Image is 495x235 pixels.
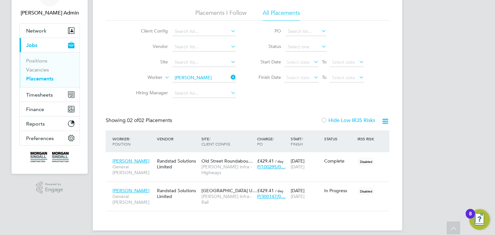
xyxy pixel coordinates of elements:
[127,117,172,124] span: 02 Placements
[20,102,80,116] button: Finance
[26,76,53,82] a: Placements
[257,136,274,146] span: / PO
[26,58,47,64] a: Positions
[172,27,236,36] input: Search for...
[324,158,354,164] div: Complete
[112,136,131,146] span: / Position
[26,106,44,112] span: Finance
[111,133,155,150] div: Worker
[19,9,80,17] span: Hays Admin
[111,184,389,190] a: [PERSON_NAME]General [PERSON_NAME]Randstad Solutions Limited[GEOGRAPHIC_DATA] U…[PERSON_NAME] Inf...
[286,75,310,80] span: Select date
[20,23,80,38] button: Network
[291,136,303,146] span: / Finish
[111,155,389,160] a: [PERSON_NAME]General [PERSON_NAME]Randstad Solutions LimitedOld Street Roundabou…[PERSON_NAME] In...
[332,59,355,65] span: Select date
[131,43,168,49] label: Vendor
[291,193,305,199] span: [DATE]
[127,117,139,124] span: 02 of
[320,58,328,66] span: To
[257,158,274,164] span: £429.41
[20,52,80,87] div: Jobs
[201,164,254,175] span: [PERSON_NAME] Infra - Highways
[289,184,323,202] div: [DATE]
[26,121,45,127] span: Reports
[36,182,63,194] a: Powered byEngage
[324,188,354,193] div: In Progress
[20,117,80,131] button: Reports
[125,74,162,81] label: Worker
[112,193,154,205] span: General [PERSON_NAME]
[286,27,326,36] input: Search for...
[357,157,375,166] span: Disabled
[252,28,281,34] label: PO
[332,75,355,80] span: Select date
[30,152,69,162] img: morgansindall-logo-retina.png
[252,74,281,80] label: Finish Date
[200,133,256,150] div: Site
[172,73,236,82] input: Search for...
[155,184,200,202] div: Randstad Solutions Limited
[286,59,310,65] span: Select date
[275,188,284,193] span: / day
[26,135,54,141] span: Preferences
[20,131,80,145] button: Preferences
[131,90,168,96] label: Hiring Manager
[112,158,150,164] span: [PERSON_NAME]
[19,152,80,162] a: Go to home page
[26,28,46,34] span: Network
[195,9,247,21] li: Placements I Follow
[112,188,150,193] span: [PERSON_NAME]
[20,88,80,102] button: Timesheets
[172,42,236,52] input: Search for...
[257,193,286,199] span: P/300147/0…
[469,209,490,230] button: Open Resource Center, 8 new notifications
[26,67,49,73] a: Vacancies
[275,159,284,164] span: / day
[252,59,281,65] label: Start Date
[45,187,63,193] span: Engage
[20,38,80,52] button: Jobs
[257,188,274,193] span: £429.41
[155,133,200,145] div: Vendor
[172,89,236,98] input: Search for...
[257,164,286,170] span: P/100295/0…
[26,42,37,48] span: Jobs
[201,136,230,146] span: / Client Config
[256,133,289,150] div: Charge
[286,42,326,52] input: Select one
[45,182,63,187] span: Powered by
[321,117,375,124] label: Hide Low IR35 Risks
[26,92,53,98] span: Timesheets
[323,133,356,145] div: Status
[291,164,305,170] span: [DATE]
[252,43,281,49] label: Status
[131,28,168,34] label: Client Config
[155,155,200,173] div: Randstad Solutions Limited
[131,59,168,65] label: Site
[289,155,323,173] div: [DATE]
[263,9,300,21] li: All Placements
[112,164,154,175] span: General [PERSON_NAME]
[320,73,328,81] span: To
[289,133,323,150] div: Start
[201,158,253,164] span: Old Street Roundabou…
[356,133,378,145] div: IR35 Risk
[201,193,254,205] span: [PERSON_NAME] Infra - Rail
[357,187,375,195] span: Disabled
[201,188,257,193] span: [GEOGRAPHIC_DATA] U…
[469,214,472,222] div: 8
[172,58,236,67] input: Search for...
[106,117,173,124] div: Showing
